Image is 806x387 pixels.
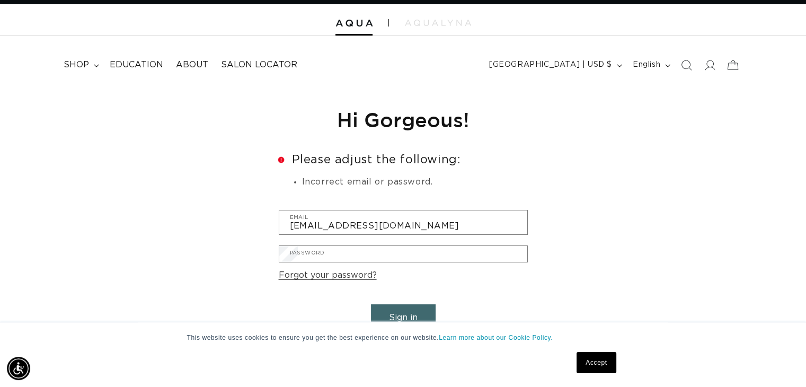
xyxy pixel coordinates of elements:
span: Salon Locator [221,59,297,71]
span: About [176,59,208,71]
a: About [170,53,215,77]
button: Sign in [371,304,436,331]
p: This website uses cookies to ensure you get the best experience on our website. [187,333,619,342]
a: Education [103,53,170,77]
h1: Hi Gorgeous! [279,107,528,133]
a: Accept [577,352,616,373]
summary: shop [57,53,103,77]
span: Education [110,59,163,71]
img: Aqua Hair Extensions [335,20,373,27]
iframe: Chat Widget [666,272,806,387]
span: English [633,59,660,71]
a: Learn more about our Cookie Policy. [439,334,553,341]
li: Incorrect email or password. [302,175,528,189]
a: Forgot your password? [279,268,377,283]
summary: Search [675,54,698,77]
div: Accessibility Menu [7,357,30,380]
h2: Please adjust the following: [279,154,528,165]
button: [GEOGRAPHIC_DATA] | USD $ [483,55,626,75]
input: Email [279,210,527,234]
a: Salon Locator [215,53,304,77]
button: English [626,55,675,75]
img: aqualyna.com [405,20,471,26]
span: [GEOGRAPHIC_DATA] | USD $ [489,59,612,71]
span: shop [64,59,89,71]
